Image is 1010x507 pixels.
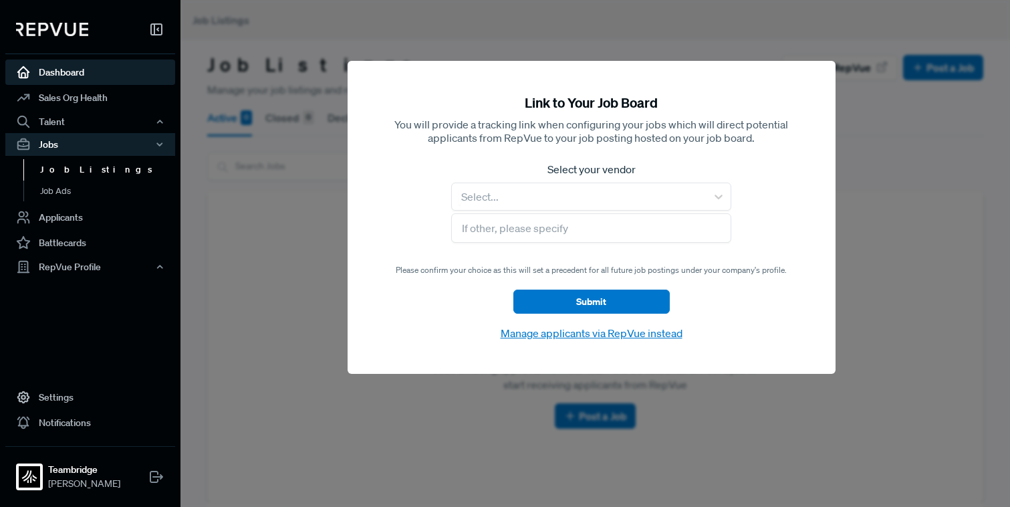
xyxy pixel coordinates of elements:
a: Job Listings [23,159,193,181]
h5: Link to Your Job Board [380,93,803,112]
a: Notifications [5,410,175,435]
button: Jobs [5,133,175,156]
strong: Teambridge [48,463,120,477]
a: Sales Org Health [5,85,175,110]
a: Job Ads [23,181,193,202]
img: RepVue [16,23,88,36]
a: Dashboard [5,60,175,85]
p: You will provide a tracking link when configuring your jobs which will direct potential applicant... [380,118,803,145]
a: TeambridgeTeambridge[PERSON_NAME] [5,446,175,496]
a: Applicants [5,205,175,230]
input: If other, please specify [451,213,731,243]
button: RepVue Profile [5,256,175,278]
span: [PERSON_NAME] [48,477,120,491]
p: Please confirm your choice as this will set a precedent for all future job postings under your co... [396,264,787,276]
img: Teambridge [19,466,40,488]
a: Battlecards [5,230,175,256]
button: Submit [513,290,670,314]
label: Select your vendor [451,161,731,177]
a: Settings [5,385,175,410]
button: Talent [5,110,175,133]
button: Manage applicants via RepVue instead [497,324,686,342]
